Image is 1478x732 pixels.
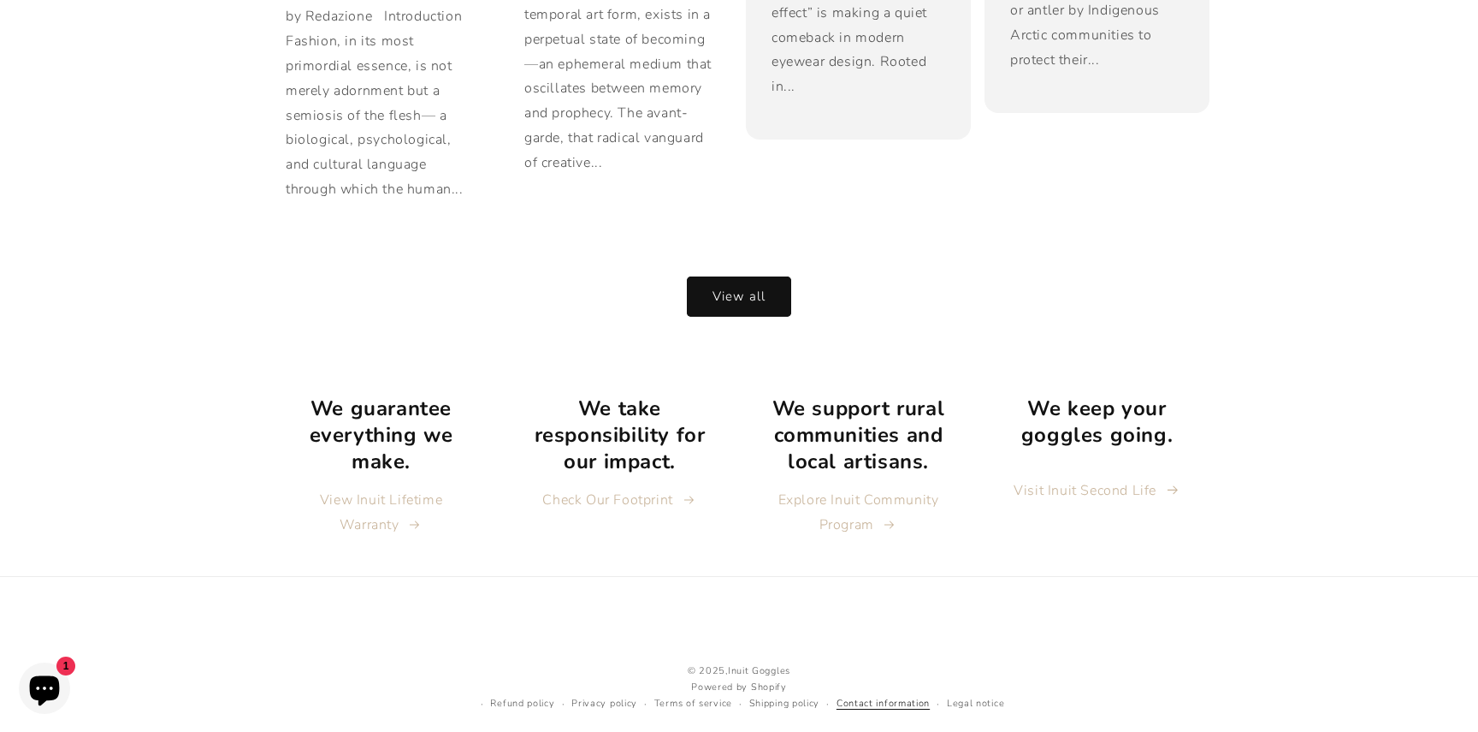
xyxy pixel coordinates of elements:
[772,395,945,475] strong: We support rural communities and local artisans.
[310,395,453,475] strong: We guarantee everything we make.
[947,696,1004,712] a: Legal notice
[759,488,958,538] a: Explore Inuit Community Program
[728,664,790,677] a: Inuit Goggles
[542,488,696,513] a: Check Our Footprint
[837,696,930,712] a: Contact information
[654,696,732,712] a: Terms of service
[1021,395,1173,449] strong: We keep your goggles going.
[490,696,554,712] a: Refund policy
[749,696,820,712] a: Shipping policy
[1014,479,1179,503] a: Visit Inuit Second Life
[571,696,637,712] a: Privacy policy
[691,681,787,693] a: Powered by Shopify
[14,663,75,718] inbox-online-store-chat: Shopify online store chat
[535,395,706,475] strong: We take responsibility for our impact.
[687,277,791,317] a: View all
[281,488,481,538] a: View Inuit Lifetime Warranty
[474,664,1005,680] small: © 2025,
